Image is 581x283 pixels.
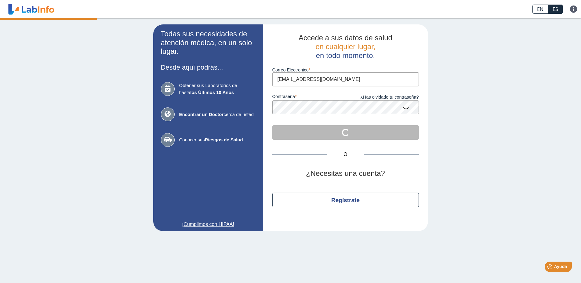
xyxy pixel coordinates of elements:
[299,34,392,42] span: Accede a sus datos de salud
[272,193,419,207] button: Regístrate
[179,112,224,117] b: Encontrar un Doctor
[346,94,419,101] a: ¿Has olvidado tu contraseña?
[161,30,256,56] h2: Todas sus necesidades de atención médica, en un solo lugar.
[272,94,346,101] label: contraseña
[316,51,375,60] span: en todo momento.
[272,67,419,72] label: Correo Electronico
[161,63,256,71] h3: Desde aquí podrás...
[527,259,574,276] iframe: Help widget launcher
[327,151,364,158] span: O
[179,82,256,96] span: Obtener sus Laboratorios de hasta
[179,111,256,118] span: cerca de usted
[532,5,548,14] a: EN
[179,136,256,143] span: Conocer sus
[161,221,256,228] a: ¡Cumplimos con HIPAA!
[548,5,563,14] a: ES
[190,90,234,95] b: los Últimos 10 Años
[315,42,375,51] span: en cualquier lugar,
[272,169,419,178] h2: ¿Necesitas una cuenta?
[205,137,243,142] b: Riesgos de Salud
